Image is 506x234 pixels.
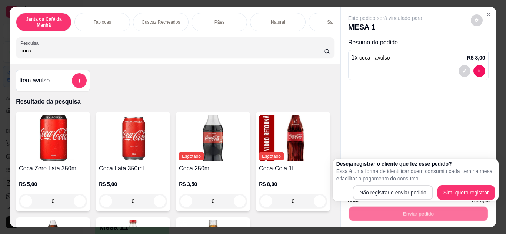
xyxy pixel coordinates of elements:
p: Resultado da pesquisa [16,97,334,106]
button: increase-product-quantity [154,195,166,207]
h4: Coca Lata 350ml [99,164,167,173]
h4: Item avulso [19,76,50,85]
button: Enviar pedido [349,207,487,221]
img: product-image [179,115,247,161]
button: decrease-product-quantity [473,65,485,77]
button: increase-product-quantity [234,195,246,207]
button: decrease-product-quantity [471,14,483,26]
p: Pães [214,19,224,25]
h4: Coca Zero Lata 350ml [19,164,87,173]
button: decrease-product-quantity [100,195,112,207]
span: Esgotado [259,152,284,160]
p: Salgados [327,19,346,25]
p: MESA 1 [348,22,422,32]
p: Este pedido será vinculado para [348,14,422,22]
p: R$ 5,00 [99,180,167,188]
button: decrease-product-quantity [459,65,470,77]
img: product-image [19,115,87,161]
p: Essa é uma forma de identificar quem consumiu cada item na mesa e facilitar o pagamento do consumo. [336,167,495,182]
h2: Deseja registrar o cliente que fez esse pedido? [336,160,495,167]
input: Pesquisa [20,47,324,54]
p: R$ 8,00 [259,180,327,188]
p: Resumo do pedido [348,38,489,47]
button: decrease-product-quantity [20,195,32,207]
button: decrease-product-quantity [260,195,272,207]
button: Close [483,9,495,20]
img: product-image [99,115,167,161]
p: 1 x [352,53,390,62]
p: R$ 3,50 [179,180,247,188]
p: Tapiocas [94,19,111,25]
img: product-image [259,115,327,161]
p: Cuscuz Recheados [142,19,180,25]
button: decrease-product-quantity [180,195,192,207]
button: increase-product-quantity [314,195,326,207]
p: Janta ou Café da Manhã [22,16,65,28]
button: Não registrar e enviar pedido [353,185,433,200]
button: increase-product-quantity [74,195,86,207]
label: Pesquisa [20,40,41,46]
button: Sim, quero registrar [437,185,495,200]
span: Esgotado [179,152,204,160]
h4: Coca 250ml [179,164,247,173]
h4: Coca-Cola 1L [259,164,327,173]
span: coca - avulso [359,55,390,61]
p: R$ 8,00 [467,54,485,61]
button: add-separate-item [72,73,87,88]
p: R$ 5,00 [19,180,87,188]
p: Natural [271,19,285,25]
